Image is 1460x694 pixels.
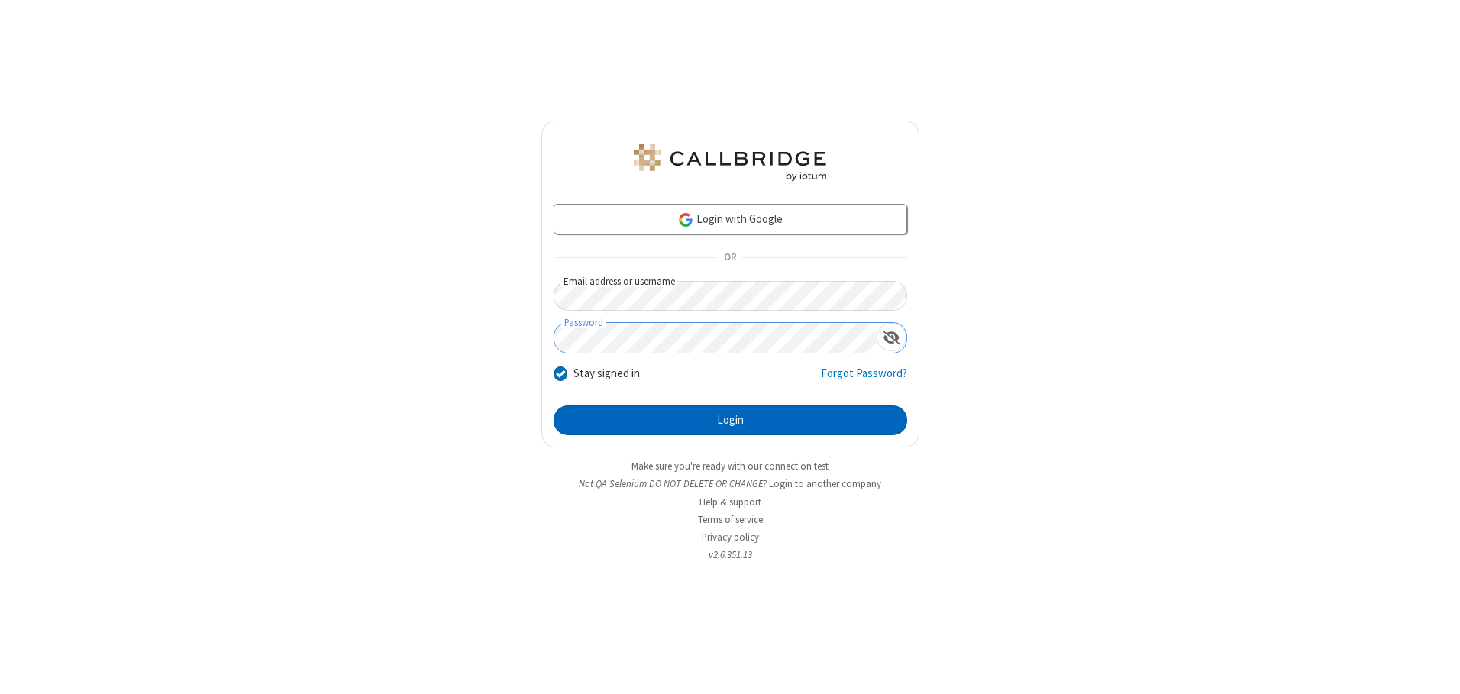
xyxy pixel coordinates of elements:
a: Terms of service [698,513,763,526]
li: v2.6.351.13 [541,547,919,562]
button: Login [554,405,907,436]
button: Login to another company [769,476,881,491]
li: Not QA Selenium DO NOT DELETE OR CHANGE? [541,476,919,491]
a: Privacy policy [702,531,759,544]
span: OR [718,247,742,269]
a: Make sure you're ready with our connection test [631,460,829,473]
img: QA Selenium DO NOT DELETE OR CHANGE [631,144,829,181]
img: google-icon.png [677,211,694,228]
input: Password [554,323,877,353]
a: Forgot Password? [821,365,907,394]
a: Login with Google [554,204,907,234]
input: Email address or username [554,281,907,311]
div: Show password [877,323,906,351]
a: Help & support [699,495,761,508]
label: Stay signed in [573,365,640,383]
